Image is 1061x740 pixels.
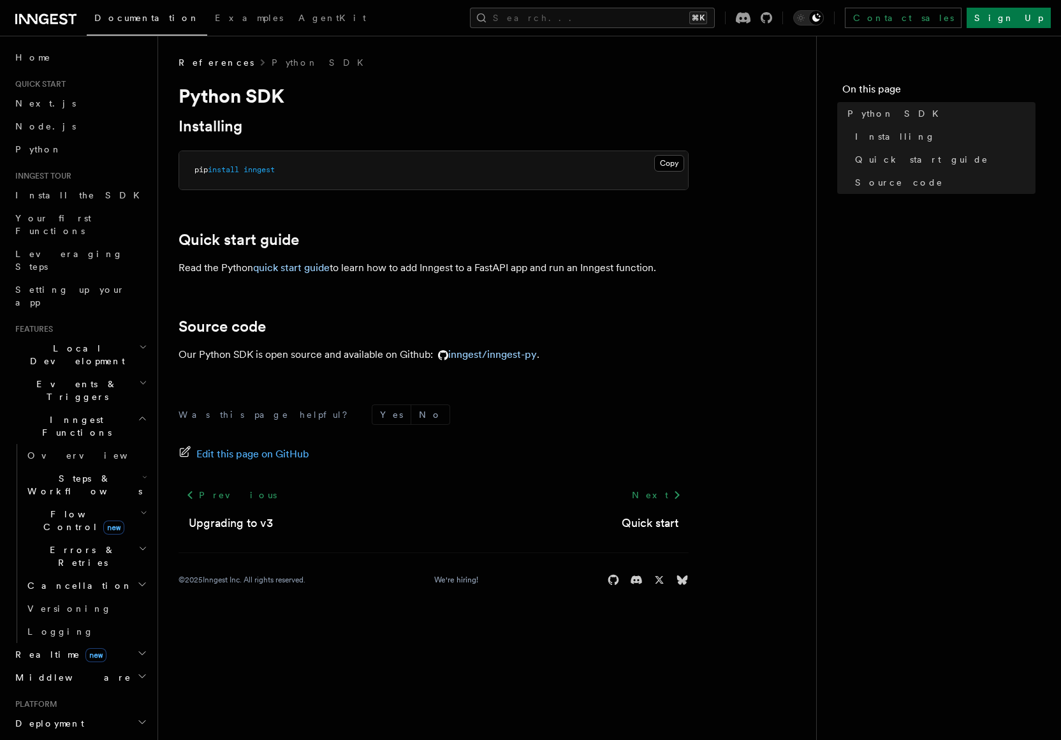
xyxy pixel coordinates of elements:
[179,484,284,507] a: Previous
[793,10,824,26] button: Toggle dark mode
[15,121,76,131] span: Node.js
[624,484,689,507] a: Next
[22,597,150,620] a: Versioning
[179,231,299,249] a: Quick start guide
[845,8,962,28] a: Contact sales
[196,445,309,463] span: Edit this page on GitHub
[847,107,946,120] span: Python SDK
[15,249,123,272] span: Leveraging Steps
[855,130,935,143] span: Installing
[10,115,150,138] a: Node.js
[10,717,84,730] span: Deployment
[179,445,309,463] a: Edit this page on GitHub
[244,165,275,174] span: inngest
[10,171,71,181] span: Inngest tour
[298,13,366,23] span: AgentKit
[10,46,150,69] a: Home
[411,405,450,424] button: No
[855,176,943,189] span: Source code
[372,405,411,424] button: Yes
[10,278,150,314] a: Setting up your app
[10,337,150,373] button: Local Development
[622,514,678,532] a: Quick start
[189,514,273,532] a: Upgrading to v3
[22,538,150,574] button: Errors & Retries
[10,699,57,709] span: Platform
[10,666,150,689] button: Middleware
[10,444,150,643] div: Inngest Functions
[10,184,150,207] a: Install the SDK
[179,84,689,107] h1: Python SDK
[179,575,305,585] div: © 2025 Inngest Inc. All rights reserved.
[689,11,707,24] kbd: ⌘K
[10,373,150,408] button: Events & Triggers
[208,165,239,174] span: install
[850,125,1035,148] a: Installing
[10,413,138,439] span: Inngest Functions
[27,450,159,461] span: Overview
[842,102,1035,125] a: Python SDK
[272,56,371,69] a: Python SDK
[850,171,1035,194] a: Source code
[253,262,330,274] a: quick start guide
[215,13,283,23] span: Examples
[10,671,131,684] span: Middleware
[22,544,138,569] span: Errors & Retries
[10,712,150,735] button: Deployment
[179,318,266,336] a: Source code
[855,153,988,166] span: Quick start guide
[179,56,254,69] span: References
[10,342,139,367] span: Local Development
[433,348,537,360] a: inngest/inngest-py
[22,508,140,533] span: Flow Control
[10,648,106,661] span: Realtime
[10,324,53,334] span: Features
[15,213,91,236] span: Your first Functions
[207,4,291,34] a: Examples
[967,8,1051,28] a: Sign Up
[15,190,147,200] span: Install the SDK
[87,4,207,36] a: Documentation
[22,620,150,643] a: Logging
[15,144,62,154] span: Python
[179,346,689,364] p: Our Python SDK is open source and available on Github: .
[850,148,1035,171] a: Quick start guide
[10,408,150,444] button: Inngest Functions
[22,574,150,597] button: Cancellation
[103,521,124,535] span: new
[22,444,150,467] a: Overview
[22,503,150,538] button: Flow Controlnew
[434,575,478,585] a: We're hiring!
[291,4,374,34] a: AgentKit
[179,117,242,135] a: Installing
[22,472,142,498] span: Steps & Workflows
[94,13,200,23] span: Documentation
[10,378,139,403] span: Events & Triggers
[10,138,150,161] a: Python
[27,626,94,637] span: Logging
[15,98,76,108] span: Next.js
[10,207,150,242] a: Your first Functions
[10,79,66,89] span: Quick start
[470,8,715,28] button: Search...⌘K
[15,285,125,307] span: Setting up your app
[194,165,208,174] span: pip
[842,82,1035,102] h4: On this page
[22,579,133,592] span: Cancellation
[10,643,150,666] button: Realtimenew
[10,242,150,278] a: Leveraging Steps
[10,92,150,115] a: Next.js
[22,467,150,503] button: Steps & Workflows
[15,51,51,64] span: Home
[27,603,112,614] span: Versioning
[85,648,106,662] span: new
[179,259,689,277] p: Read the Python to learn how to add Inngest to a FastAPI app and run an Inngest function.
[179,408,356,421] p: Was this page helpful?
[654,155,684,172] button: Copy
